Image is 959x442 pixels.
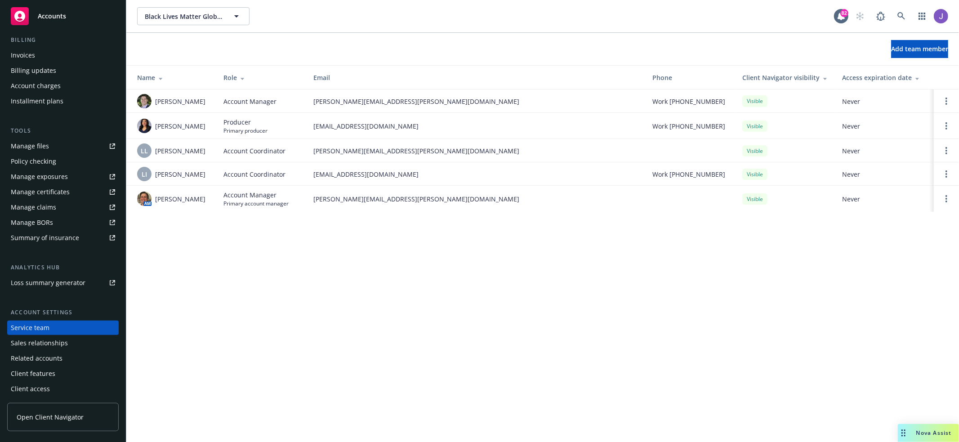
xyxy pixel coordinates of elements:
[652,170,725,179] span: Work [PHONE_NUMBER]
[38,13,66,20] span: Accounts
[137,119,152,133] img: photo
[652,73,728,82] div: Phone
[223,200,289,207] span: Primary account manager
[7,185,119,199] a: Manage certificates
[313,121,638,131] span: [EMAIL_ADDRESS][DOMAIN_NAME]
[11,200,56,214] div: Manage claims
[7,36,119,45] div: Billing
[913,7,931,25] a: Switch app
[7,139,119,153] a: Manage files
[11,63,56,78] div: Billing updates
[145,12,223,21] span: Black Lives Matter Global Network Foundation, Inc
[137,7,250,25] button: Black Lives Matter Global Network Foundation, Inc
[11,336,68,350] div: Sales relationships
[11,382,50,396] div: Client access
[11,321,49,335] div: Service team
[7,366,119,381] a: Client features
[137,192,152,206] img: photo
[652,121,725,131] span: Work [PHONE_NUMBER]
[7,336,119,350] a: Sales relationships
[155,121,205,131] span: [PERSON_NAME]
[7,308,119,317] div: Account settings
[742,121,767,132] div: Visible
[916,429,952,437] span: Nova Assist
[11,351,62,366] div: Related accounts
[742,95,767,107] div: Visible
[842,97,927,106] span: Never
[7,263,119,272] div: Analytics hub
[11,139,49,153] div: Manage files
[11,231,79,245] div: Summary of insurance
[223,127,268,134] span: Primary producer
[17,412,84,422] span: Open Client Navigator
[223,190,289,200] span: Account Manager
[7,276,119,290] a: Loss summary generator
[7,79,119,93] a: Account charges
[223,170,285,179] span: Account Coordinator
[891,45,948,53] span: Add team member
[742,73,828,82] div: Client Navigator visibility
[313,170,638,179] span: [EMAIL_ADDRESS][DOMAIN_NAME]
[842,170,927,179] span: Never
[742,169,767,180] div: Visible
[891,40,948,58] button: Add team member
[155,194,205,204] span: [PERSON_NAME]
[11,154,56,169] div: Policy checking
[742,193,767,205] div: Visible
[842,146,927,156] span: Never
[11,170,68,184] div: Manage exposures
[11,185,70,199] div: Manage certificates
[137,94,152,108] img: photo
[7,63,119,78] a: Billing updates
[155,97,205,106] span: [PERSON_NAME]
[313,97,638,106] span: [PERSON_NAME][EMAIL_ADDRESS][PERSON_NAME][DOMAIN_NAME]
[11,366,55,381] div: Client features
[11,79,61,93] div: Account charges
[11,215,53,230] div: Manage BORs
[7,215,119,230] a: Manage BORs
[155,170,205,179] span: [PERSON_NAME]
[7,351,119,366] a: Related accounts
[11,94,63,108] div: Installment plans
[313,146,638,156] span: [PERSON_NAME][EMAIL_ADDRESS][PERSON_NAME][DOMAIN_NAME]
[7,382,119,396] a: Client access
[898,424,909,442] div: Drag to move
[851,7,869,25] a: Start snowing
[137,73,209,82] div: Name
[313,73,638,82] div: Email
[742,145,767,156] div: Visible
[223,146,285,156] span: Account Coordinator
[652,97,725,106] span: Work [PHONE_NUMBER]
[892,7,910,25] a: Search
[141,146,148,156] span: LL
[941,169,952,179] a: Open options
[223,97,277,106] span: Account Manager
[142,170,147,179] span: LI
[842,73,927,82] div: Access expiration date
[223,117,268,127] span: Producer
[840,9,848,17] div: 82
[842,194,927,204] span: Never
[7,200,119,214] a: Manage claims
[155,146,205,156] span: [PERSON_NAME]
[7,4,119,29] a: Accounts
[941,193,952,204] a: Open options
[872,7,890,25] a: Report a Bug
[941,96,952,107] a: Open options
[7,231,119,245] a: Summary of insurance
[934,9,948,23] img: photo
[7,48,119,63] a: Invoices
[7,321,119,335] a: Service team
[313,194,638,204] span: [PERSON_NAME][EMAIL_ADDRESS][PERSON_NAME][DOMAIN_NAME]
[842,121,927,131] span: Never
[7,154,119,169] a: Policy checking
[223,73,299,82] div: Role
[898,424,959,442] button: Nova Assist
[7,94,119,108] a: Installment plans
[7,126,119,135] div: Tools
[941,121,952,131] a: Open options
[11,276,85,290] div: Loss summary generator
[7,170,119,184] a: Manage exposures
[11,48,35,63] div: Invoices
